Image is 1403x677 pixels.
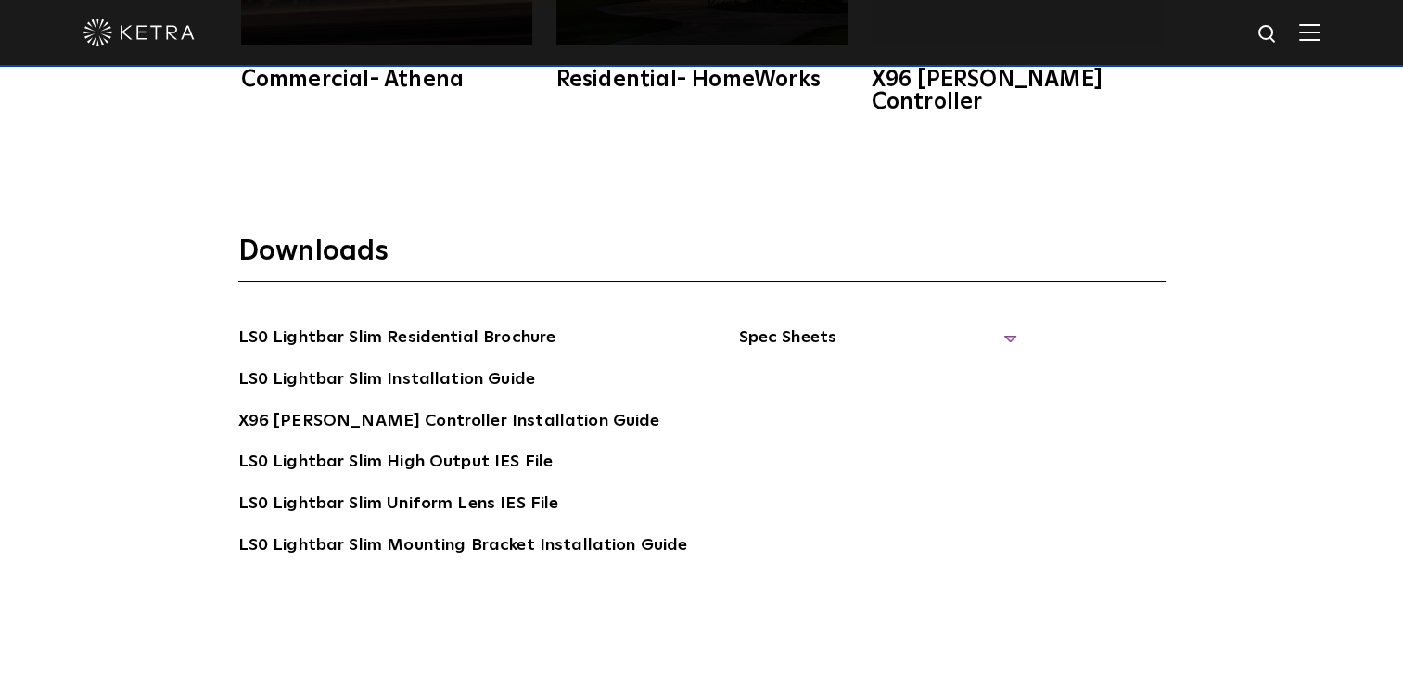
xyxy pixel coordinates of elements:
[238,449,554,479] a: LS0 Lightbar Slim High Output IES File
[1256,23,1280,46] img: search icon
[238,491,559,520] a: LS0 Lightbar Slim Uniform Lens IES File
[872,69,1163,113] div: X96 [PERSON_NAME] Controller
[83,19,195,46] img: ketra-logo-2019-white
[238,234,1166,282] h3: Downloads
[238,532,688,562] a: LS0 Lightbar Slim Mounting Bracket Installation Guide
[1299,23,1320,41] img: Hamburger%20Nav.svg
[556,69,848,91] div: Residential- HomeWorks
[238,366,535,396] a: LS0 Lightbar Slim Installation Guide
[238,325,556,354] a: LS0 Lightbar Slim Residential Brochure
[738,325,1016,365] span: Spec Sheets
[238,408,660,438] a: X96 [PERSON_NAME] Controller Installation Guide
[241,69,532,91] div: Commercial- Athena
